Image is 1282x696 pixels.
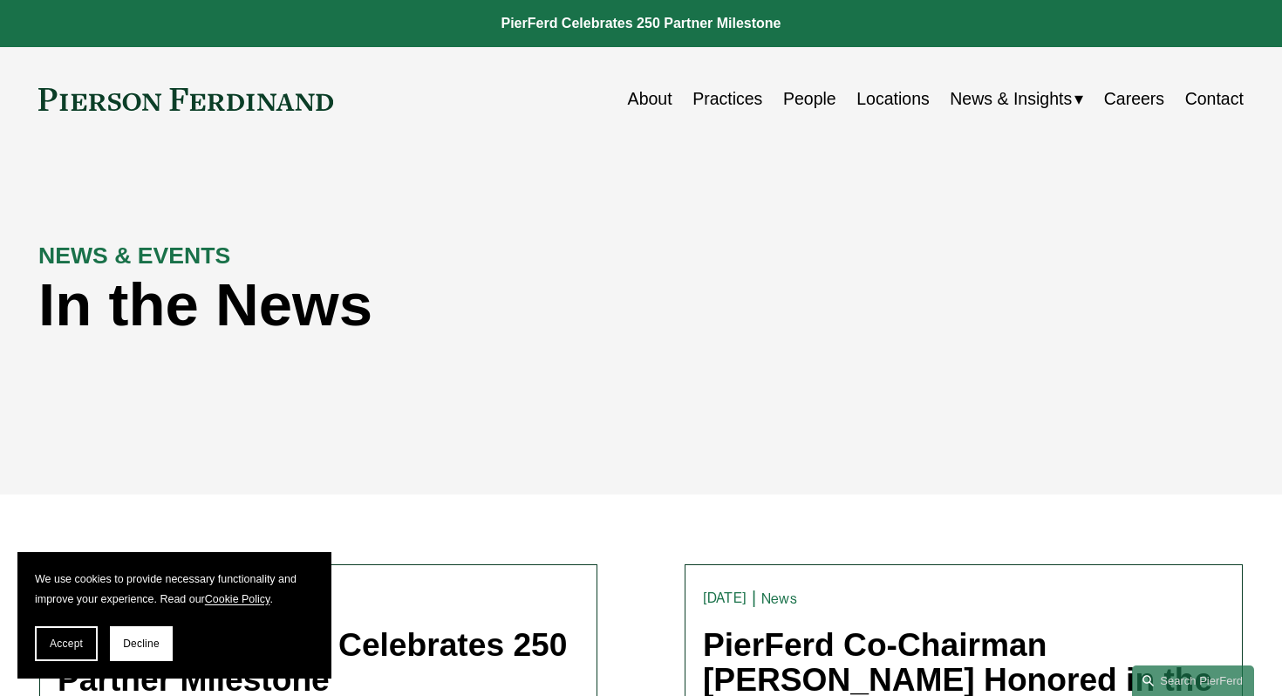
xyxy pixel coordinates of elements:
a: Cookie Policy [205,593,270,605]
strong: NEWS & EVENTS [38,242,230,269]
time: [DATE] [703,591,747,605]
h1: In the News [38,271,942,340]
a: News [761,590,797,607]
p: We use cookies to provide necessary functionality and improve your experience. Read our . [35,570,314,609]
a: About [628,82,672,116]
a: folder dropdown [950,82,1083,116]
a: Locations [856,82,930,116]
span: Accept [50,638,83,650]
a: Contact [1185,82,1244,116]
a: Careers [1104,82,1164,116]
a: Practices [692,82,762,116]
section: Cookie banner [17,552,331,679]
span: News & Insights [950,84,1072,114]
button: Accept [35,626,98,661]
a: Search this site [1132,665,1254,696]
a: People [783,82,836,116]
span: Decline [123,638,160,650]
button: Decline [110,626,173,661]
